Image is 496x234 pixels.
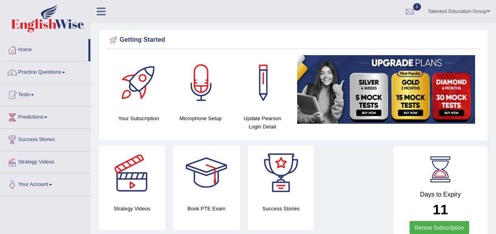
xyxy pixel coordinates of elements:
[0,84,90,104] a: Tests
[174,114,228,123] h4: Microphone Setup
[99,204,165,213] h4: Strategy Videos
[0,39,88,59] a: Home
[413,3,421,11] span: 0
[0,129,90,149] a: Success Stories
[402,191,479,198] h4: Days to Expiry
[0,106,90,126] a: Predictions
[112,114,166,123] h4: Your Subscription
[0,61,90,81] a: Practice Questions
[236,114,290,131] h4: Update Pearson Login Detail
[0,151,90,171] a: Strategy Videos
[297,55,475,124] img: small5.jpg
[108,34,479,46] div: Getting Started
[0,174,90,193] a: Your Account
[173,204,240,213] h4: Book PTE Exam
[433,202,448,217] b: 11
[248,204,314,213] h4: Success Stories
